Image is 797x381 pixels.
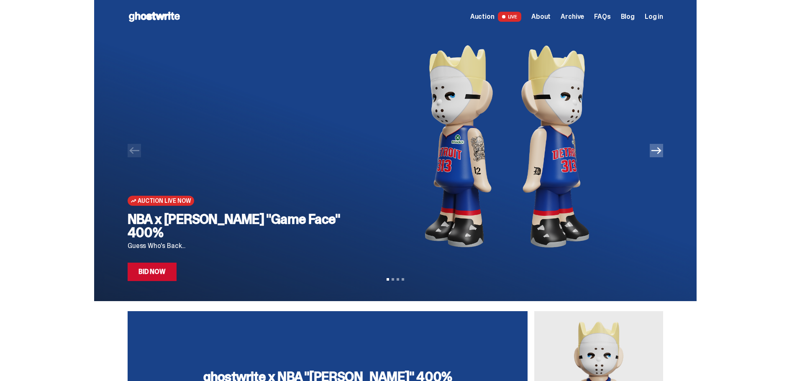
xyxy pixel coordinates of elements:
[645,13,663,20] a: Log in
[402,278,404,281] button: View slide 4
[138,197,191,204] span: Auction Live Now
[650,144,663,157] button: Next
[397,278,399,281] button: View slide 3
[621,13,635,20] a: Blog
[498,12,522,22] span: LIVE
[561,13,584,20] a: Archive
[392,278,394,281] button: View slide 2
[387,278,389,281] button: View slide 1
[470,13,495,20] span: Auction
[470,12,521,22] a: Auction LIVE
[128,263,177,281] a: Bid Now
[128,144,141,157] button: Previous
[531,13,551,20] a: About
[364,33,650,259] img: NBA x Eminem "Game Face" 400%
[128,243,351,249] p: Guess Who's Back...
[594,13,610,20] a: FAQs
[128,212,351,239] h2: NBA x [PERSON_NAME] "Game Face" 400%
